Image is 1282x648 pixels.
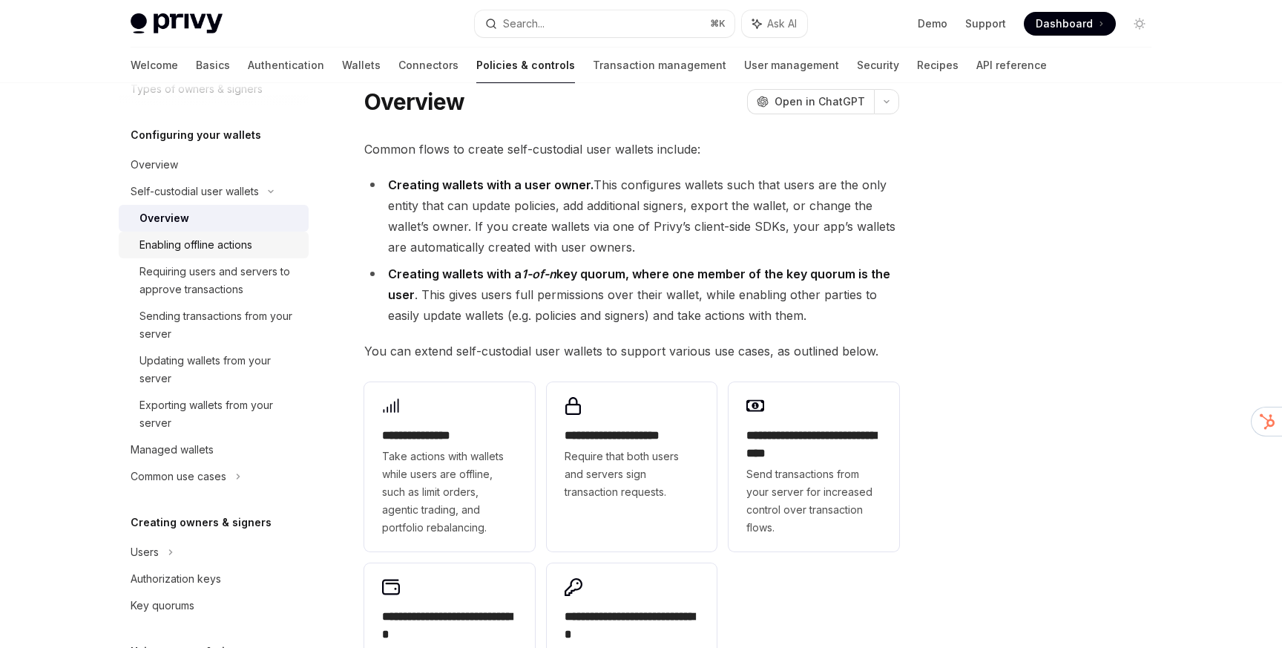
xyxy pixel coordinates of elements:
a: Authentication [248,48,324,83]
div: Enabling offline actions [139,236,252,254]
a: Dashboard [1024,12,1116,36]
strong: Creating wallets with a key quorum, where one member of the key quorum is the user [388,266,890,302]
span: Require that both users and servers sign transaction requests. [565,448,700,501]
span: Dashboard [1036,16,1093,31]
div: Self-custodial user wallets [131,183,259,200]
div: Overview [139,209,189,227]
a: Demo [918,16,947,31]
a: Sending transactions from your server [119,303,309,347]
span: ⌘ K [710,18,726,30]
a: API reference [976,48,1047,83]
a: Requiring users and servers to approve transactions [119,258,309,303]
div: Updating wallets from your server [139,352,300,387]
img: light logo [131,13,223,34]
em: 1-of-n [522,266,556,281]
a: Security [857,48,899,83]
a: Key quorums [119,592,309,619]
a: Overview [119,205,309,232]
h5: Creating owners & signers [131,514,272,531]
button: Ask AI [742,10,807,37]
a: Support [965,16,1006,31]
a: Transaction management [593,48,726,83]
li: . This gives users full permissions over their wallet, while enabling other parties to easily upd... [364,264,899,326]
a: **** **** *****Take actions with wallets while users are offline, such as limit orders, agentic t... [364,382,535,552]
div: Overview [131,156,178,174]
div: Users [131,543,159,561]
a: Enabling offline actions [119,232,309,258]
a: Policies & controls [476,48,575,83]
a: Exporting wallets from your server [119,392,309,436]
div: Requiring users and servers to approve transactions [139,263,300,298]
li: This configures wallets such that users are the only entity that can update policies, add additio... [364,174,899,258]
a: Connectors [398,48,458,83]
div: Search... [503,15,545,33]
strong: Creating wallets with a user owner. [388,177,594,192]
a: Updating wallets from your server [119,347,309,392]
a: Wallets [342,48,381,83]
a: Welcome [131,48,178,83]
a: Basics [196,48,230,83]
button: Toggle dark mode [1128,12,1151,36]
a: Overview [119,151,309,178]
span: Open in ChatGPT [775,94,865,109]
div: Sending transactions from your server [139,307,300,343]
span: Ask AI [767,16,797,31]
span: Send transactions from your server for increased control over transaction flows. [746,465,881,537]
span: Common flows to create self-custodial user wallets include: [364,139,899,160]
span: You can extend self-custodial user wallets to support various use cases, as outlined below. [364,341,899,361]
h1: Overview [364,88,464,115]
div: Exporting wallets from your server [139,396,300,432]
a: Authorization keys [119,566,309,592]
div: Managed wallets [131,441,214,459]
span: Take actions with wallets while users are offline, such as limit orders, agentic trading, and por... [382,448,517,537]
div: Common use cases [131,468,226,485]
button: Open in ChatGPT [747,89,874,114]
h5: Configuring your wallets [131,126,261,144]
a: User management [744,48,839,83]
a: Managed wallets [119,436,309,463]
div: Authorization keys [131,570,221,588]
button: Search...⌘K [475,10,734,37]
div: Key quorums [131,597,194,615]
a: Recipes [917,48,959,83]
